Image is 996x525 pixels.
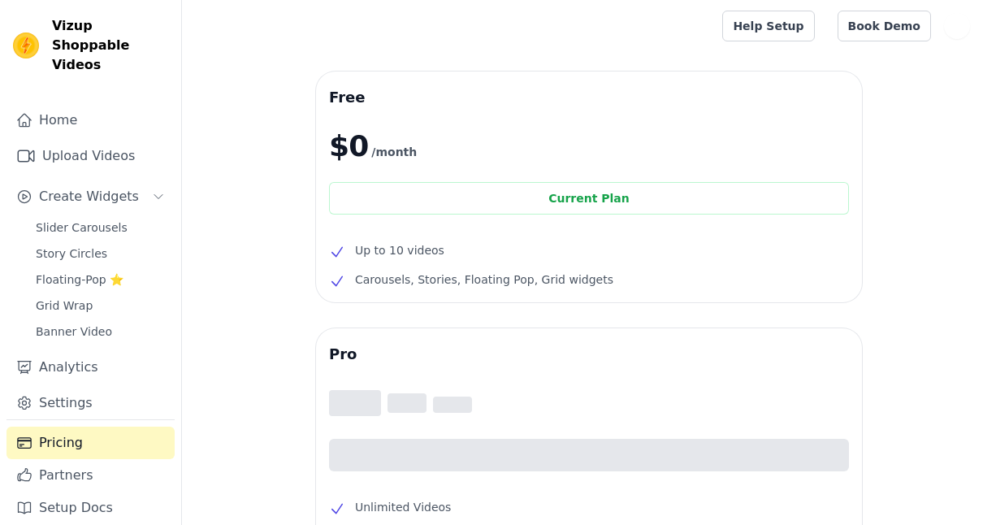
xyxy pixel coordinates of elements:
[329,85,849,111] h3: Free
[371,142,417,162] span: /month
[329,130,368,163] span: $0
[6,140,175,172] a: Upload Videos
[355,241,444,260] span: Up to 10 videos
[36,245,107,262] span: Story Circles
[13,33,39,59] img: Vizup
[26,268,175,291] a: Floating-Pop ⭐
[6,180,175,213] button: Create Widgets
[6,492,175,524] a: Setup Docs
[722,11,814,41] a: Help Setup
[26,216,175,239] a: Slider Carousels
[6,427,175,459] a: Pricing
[36,297,93,314] span: Grid Wrap
[6,351,175,384] a: Analytics
[6,459,175,492] a: Partners
[355,497,451,517] span: Unlimited Videos
[6,104,175,137] a: Home
[329,341,849,367] h3: Pro
[355,270,613,289] span: Carousels, Stories, Floating Pop, Grid widgets
[36,323,112,340] span: Banner Video
[329,182,849,215] div: Current Plan
[838,11,931,41] a: Book Demo
[36,271,123,288] span: Floating-Pop ⭐
[26,294,175,317] a: Grid Wrap
[52,16,168,75] span: Vizup Shoppable Videos
[36,219,128,236] span: Slider Carousels
[26,242,175,265] a: Story Circles
[39,187,139,206] span: Create Widgets
[26,320,175,343] a: Banner Video
[6,387,175,419] a: Settings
